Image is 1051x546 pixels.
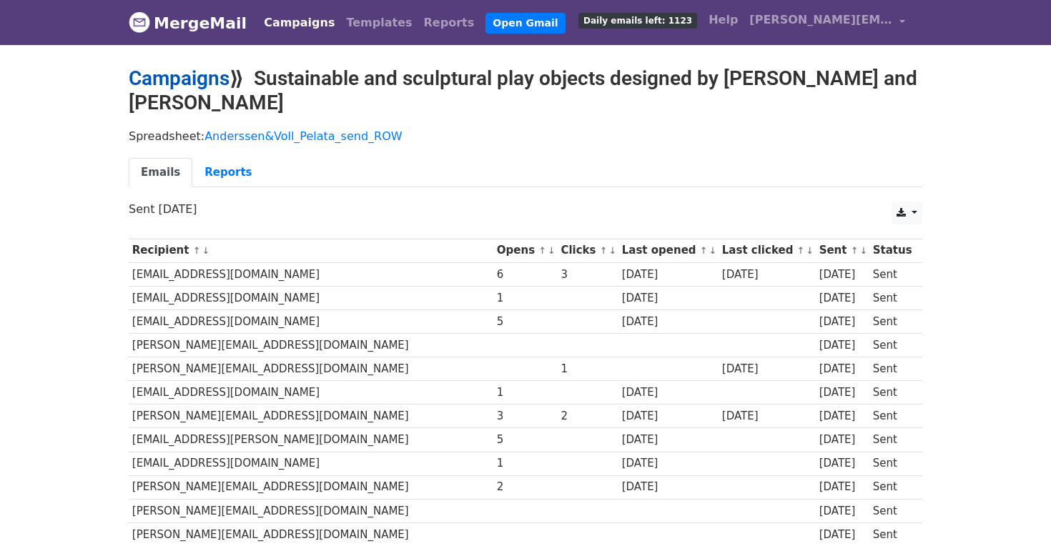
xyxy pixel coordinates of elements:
div: 3 [561,267,615,283]
a: ↓ [202,245,209,256]
td: Sent [869,286,915,309]
div: [DATE] [819,455,867,472]
a: Daily emails left: 1123 [573,6,703,34]
td: [PERSON_NAME][EMAIL_ADDRESS][DOMAIN_NAME] [129,522,493,546]
td: [PERSON_NAME][EMAIL_ADDRESS][DOMAIN_NAME] [129,357,493,381]
a: ↓ [806,245,814,256]
a: Templates [340,9,418,37]
th: Opens [493,239,558,262]
div: [DATE] [819,314,867,330]
th: Status [869,239,915,262]
a: Campaigns [129,66,230,90]
div: [DATE] [622,267,715,283]
td: [PERSON_NAME][EMAIL_ADDRESS][DOMAIN_NAME] [129,334,493,357]
div: [DATE] [819,408,867,425]
td: [EMAIL_ADDRESS][DOMAIN_NAME] [129,262,493,286]
div: 1 [497,455,554,472]
a: ↑ [600,245,608,256]
div: [DATE] [819,503,867,520]
a: ↓ [608,245,616,256]
iframe: Chat Widget [980,477,1051,546]
td: [EMAIL_ADDRESS][DOMAIN_NAME] [129,286,493,309]
a: [PERSON_NAME][EMAIL_ADDRESS][DOMAIN_NAME] [744,6,911,39]
td: Sent [869,428,915,452]
div: [DATE] [622,455,715,472]
td: Sent [869,357,915,381]
td: Sent [869,309,915,333]
a: ↓ [859,245,867,256]
th: Last opened [618,239,719,262]
td: Sent [869,404,915,428]
div: 1 [561,361,615,377]
div: [DATE] [722,267,812,283]
a: ↑ [797,245,805,256]
td: Sent [869,452,915,475]
p: Spreadsheet: [129,129,922,144]
a: Open Gmail [485,13,565,34]
div: [DATE] [819,432,867,448]
td: Sent [869,475,915,499]
span: [PERSON_NAME][EMAIL_ADDRESS][DOMAIN_NAME] [749,11,892,29]
div: 6 [497,267,554,283]
div: [DATE] [622,384,715,401]
td: [EMAIL_ADDRESS][DOMAIN_NAME] [129,309,493,333]
a: ↓ [548,245,556,256]
div: [DATE] [622,290,715,307]
span: Daily emails left: 1123 [578,13,697,29]
a: ↑ [700,245,708,256]
div: [DATE] [622,432,715,448]
a: ↑ [538,245,546,256]
td: Sent [869,262,915,286]
th: Recipient [129,239,493,262]
div: [DATE] [819,479,867,495]
a: Reports [192,158,264,187]
a: Emails [129,158,192,187]
div: [DATE] [622,314,715,330]
a: Anderssen&Voll_Pelata_send_ROW [204,129,402,143]
td: Sent [869,381,915,404]
td: Sent [869,334,915,357]
div: 2 [561,408,615,425]
a: Campaigns [258,9,340,37]
a: ↑ [193,245,201,256]
th: Sent [816,239,869,262]
td: [PERSON_NAME][EMAIL_ADDRESS][DOMAIN_NAME] [129,499,493,522]
td: [EMAIL_ADDRESS][DOMAIN_NAME] [129,452,493,475]
div: [DATE] [819,361,867,377]
a: ↓ [709,245,717,256]
h2: ⟫ Sustainable and sculptural play objects designed by [PERSON_NAME] and [PERSON_NAME] [129,66,922,114]
div: [DATE] [819,290,867,307]
a: MergeMail [129,8,247,38]
a: ↑ [851,245,859,256]
div: [DATE] [722,361,812,377]
td: [PERSON_NAME][EMAIL_ADDRESS][DOMAIN_NAME] [129,404,493,428]
div: [DATE] [722,408,812,425]
div: [DATE] [622,408,715,425]
td: [EMAIL_ADDRESS][DOMAIN_NAME] [129,381,493,404]
th: Last clicked [719,239,816,262]
div: [DATE] [819,337,867,354]
td: Sent [869,499,915,522]
a: Reports [418,9,480,37]
div: 3 [497,408,554,425]
div: 2 [497,479,554,495]
div: [DATE] [819,384,867,401]
div: [DATE] [819,527,867,543]
td: Sent [869,522,915,546]
th: Clicks [558,239,618,262]
td: [PERSON_NAME][EMAIL_ADDRESS][DOMAIN_NAME] [129,475,493,499]
td: [EMAIL_ADDRESS][PERSON_NAME][DOMAIN_NAME] [129,428,493,452]
div: [DATE] [622,479,715,495]
div: 1 [497,290,554,307]
div: [DATE] [819,267,867,283]
div: 1 [497,384,554,401]
img: MergeMail logo [129,11,150,33]
div: 5 [497,432,554,448]
div: 5 [497,314,554,330]
p: Sent [DATE] [129,202,922,217]
a: Help [703,6,744,34]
